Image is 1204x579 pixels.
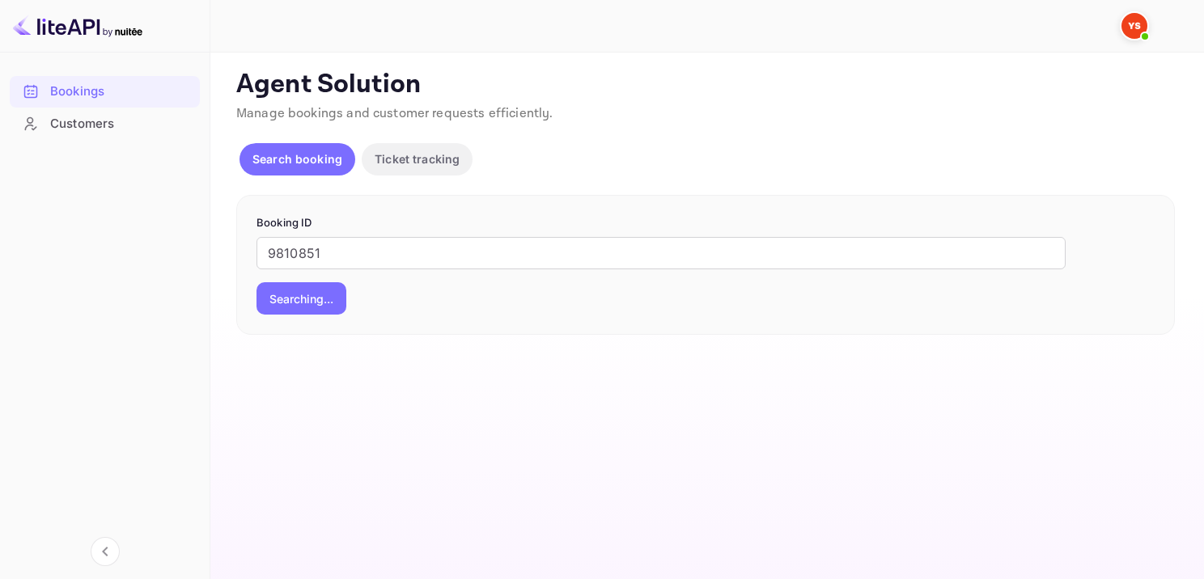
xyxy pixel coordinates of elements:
[256,282,346,315] button: Searching...
[252,150,342,167] p: Search booking
[236,69,1175,101] p: Agent Solution
[256,237,1066,269] input: Enter Booking ID (e.g., 63782194)
[10,76,200,106] a: Bookings
[13,13,142,39] img: LiteAPI logo
[10,108,200,140] div: Customers
[10,108,200,138] a: Customers
[375,150,460,167] p: Ticket tracking
[256,215,1155,231] p: Booking ID
[236,105,553,122] span: Manage bookings and customer requests efficiently.
[50,82,192,101] div: Bookings
[10,76,200,108] div: Bookings
[1121,13,1147,39] img: Yandex Support
[91,537,120,566] button: Collapse navigation
[50,115,192,133] div: Customers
